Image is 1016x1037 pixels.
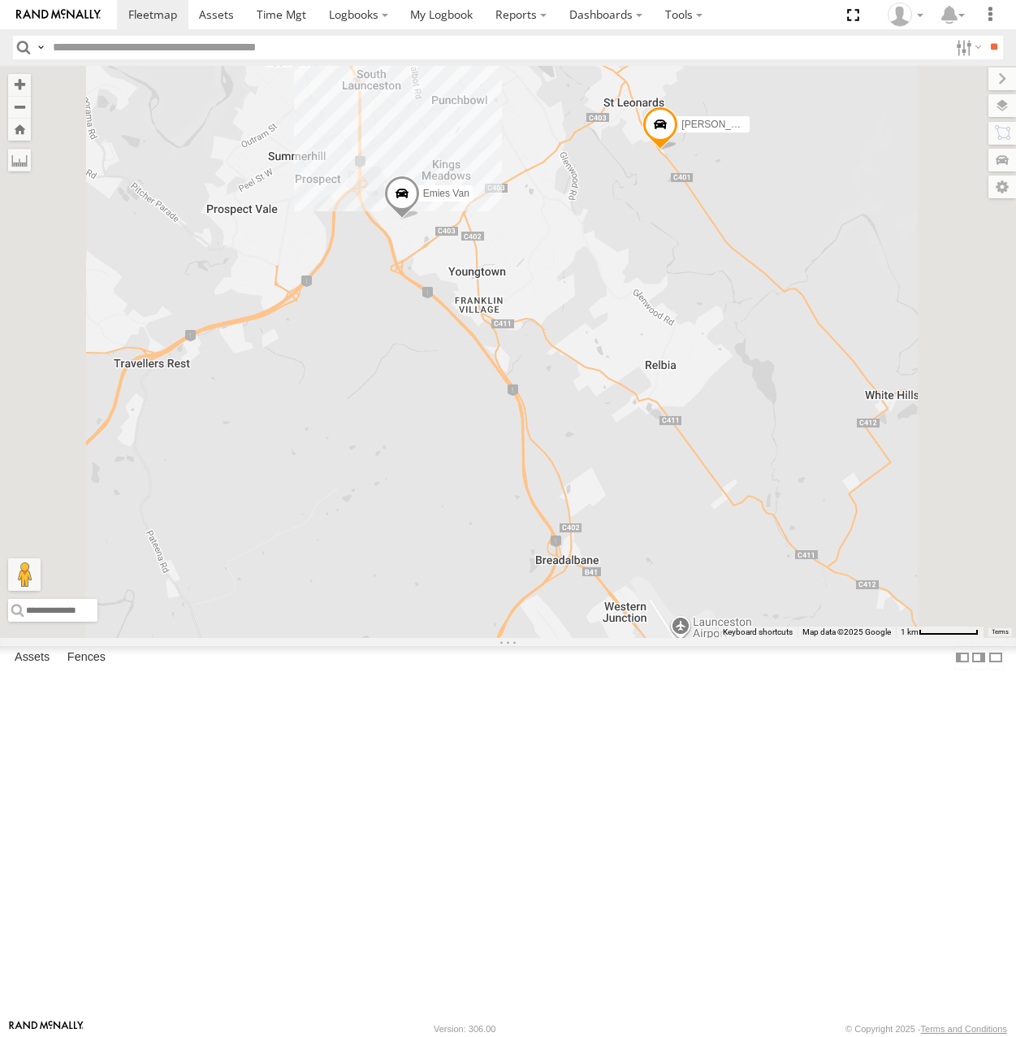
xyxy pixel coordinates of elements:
[422,187,469,198] span: Emies Van
[901,627,919,636] span: 1 km
[34,36,47,59] label: Search Query
[954,646,971,670] label: Dock Summary Table to the Left
[8,558,41,591] button: Drag Pegman onto the map to open Street View
[971,646,987,670] label: Dock Summary Table to the Right
[16,9,101,20] img: rand-logo.svg
[845,1024,1007,1034] div: © Copyright 2025 -
[8,74,31,96] button: Zoom in
[8,119,31,141] button: Zoom Home
[949,36,984,59] label: Search Filter Options
[723,627,793,638] button: Keyboard shortcuts
[802,627,891,636] span: Map data ©2025 Google
[921,1024,1007,1034] a: Terms and Conditions
[9,1021,84,1037] a: Visit our Website
[988,176,1016,198] label: Map Settings
[8,96,31,119] button: Zoom out
[988,646,1004,670] label: Hide Summary Table
[882,2,929,27] div: Simon Lionetti
[59,647,114,670] label: Fences
[681,118,762,129] span: [PERSON_NAME]
[6,647,58,670] label: Assets
[992,628,1009,635] a: Terms (opens in new tab)
[8,149,31,171] label: Measure
[896,627,984,638] button: Map Scale: 1 km per 70 pixels
[434,1024,495,1034] div: Version: 306.00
